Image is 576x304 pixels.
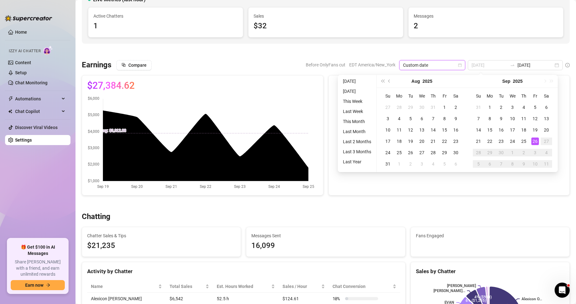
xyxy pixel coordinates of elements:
td: 2025-09-28 [473,147,484,158]
h3: Chatting [82,212,110,222]
td: 2025-09-03 [416,158,428,170]
td: 2025-07-29 [405,102,416,113]
div: 31 [429,104,437,111]
button: Last year (Control + left) [379,75,386,87]
div: 9 [520,160,528,168]
div: 2 [520,149,528,156]
div: 30 [418,104,426,111]
td: 2025-08-20 [416,136,428,147]
div: 11 [520,115,528,122]
div: 31 [384,160,392,168]
div: 23 [452,138,460,145]
span: Name [91,283,157,290]
div: Est. Hours Worked [217,283,270,290]
span: Izzy AI Chatter [9,48,41,54]
td: 2025-08-07 [428,113,439,124]
td: 2025-08-12 [405,124,416,136]
th: Su [382,90,394,102]
td: 2025-09-18 [518,124,529,136]
span: Compare [128,63,147,68]
div: 24 [509,138,516,145]
span: Share [PERSON_NAME] with a friend, and earn unlimited rewards [11,259,65,278]
span: Fans Engaged [416,232,564,239]
div: 10 [384,126,392,134]
li: Last Week [340,108,374,115]
td: 2025-09-04 [428,158,439,170]
th: Mo [484,90,495,102]
li: This Week [340,98,374,105]
td: 2025-08-11 [394,124,405,136]
td: 2025-07-30 [416,102,428,113]
span: arrow-right [46,283,50,287]
span: block [121,63,126,67]
div: 7 [429,115,437,122]
span: Earn now [25,283,43,288]
td: 2025-08-17 [382,136,394,147]
div: 2 [497,104,505,111]
div: 24 [384,149,392,156]
th: Fr [529,90,541,102]
td: 2025-08-26 [405,147,416,158]
td: 2025-09-19 [529,124,541,136]
div: 6 [543,104,550,111]
img: Chat Copilot [8,109,12,114]
div: 26 [407,149,414,156]
span: Messages Sent [251,232,400,239]
th: Tu [405,90,416,102]
div: 4 [395,115,403,122]
input: Start date [472,62,507,69]
a: Settings [15,138,32,143]
div: 5 [475,160,482,168]
div: 4 [543,149,550,156]
td: 2025-08-13 [416,124,428,136]
th: Name [87,280,166,293]
li: This Month [340,118,374,125]
td: 2025-10-07 [495,158,507,170]
td: 2025-08-01 [439,102,450,113]
span: Messages [414,13,558,20]
div: 14 [429,126,437,134]
input: End date [517,62,553,69]
span: Chatter Sales & Tips [87,232,236,239]
td: 2025-09-11 [518,113,529,124]
div: 31 [475,104,482,111]
td: 2025-09-07 [473,113,484,124]
td: 2025-08-14 [428,124,439,136]
td: 2025-09-22 [484,136,495,147]
td: 2025-09-06 [450,158,461,170]
td: 2025-09-03 [507,102,518,113]
div: 26 [531,138,539,145]
div: 5 [441,160,448,168]
li: [DATE] [340,87,374,95]
td: 2025-08-23 [450,136,461,147]
div: 2 [414,20,558,32]
button: Choose a month [502,75,511,87]
div: 9 [452,115,460,122]
td: 2025-08-15 [439,124,450,136]
td: 2025-09-02 [495,102,507,113]
td: 2025-09-21 [473,136,484,147]
span: $27,384.62 [87,81,135,91]
div: 12 [407,126,414,134]
div: 16 [497,126,505,134]
div: 17 [509,126,516,134]
img: logo-BBDzfeDw.svg [5,15,52,21]
text: [PERSON_NAME] [447,284,476,288]
li: Last 2 Months [340,138,374,145]
td: 2025-08-25 [394,147,405,158]
div: 13 [543,115,550,122]
div: 11 [543,160,550,168]
th: Sa [450,90,461,102]
div: 21 [429,138,437,145]
div: 28 [395,104,403,111]
div: 15 [441,126,448,134]
div: 6 [486,160,494,168]
td: 2025-08-09 [450,113,461,124]
td: 2025-08-02 [450,102,461,113]
li: Last 3 Months [340,148,374,155]
span: Before OnlyFans cut [306,60,345,70]
div: Activity by Chatter [87,267,400,276]
span: Total Sales [170,283,204,290]
div: 16 [452,126,460,134]
div: 20 [418,138,426,145]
